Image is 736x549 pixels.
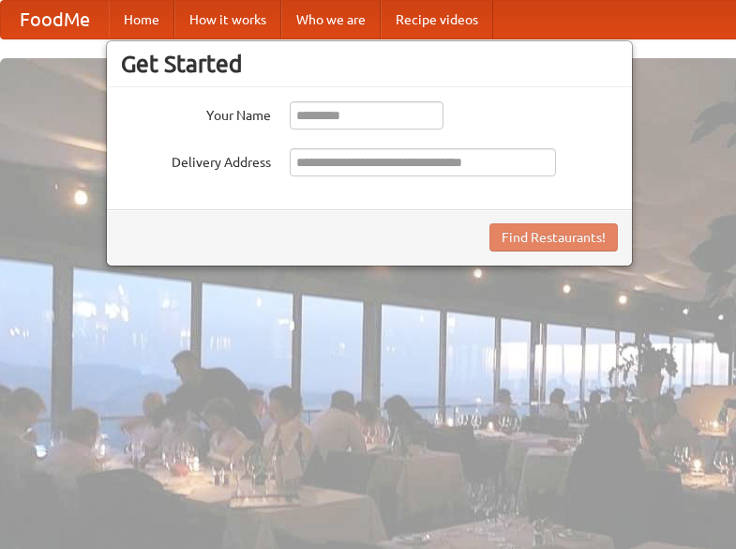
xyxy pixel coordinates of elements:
[109,1,174,38] a: Home
[121,50,618,78] h3: Get Started
[121,101,271,125] label: Your Name
[281,1,381,38] a: Who we are
[381,1,493,38] a: Recipe videos
[121,148,271,172] label: Delivery Address
[1,1,109,38] a: FoodMe
[174,1,281,38] a: How it works
[489,223,618,252] button: Find Restaurants!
